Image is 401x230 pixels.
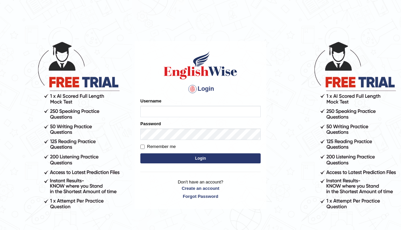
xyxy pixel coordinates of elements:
a: Forgot Password [140,193,261,200]
label: Password [140,121,161,127]
label: Username [140,98,161,104]
button: Login [140,153,261,163]
input: Remember me [140,145,145,149]
label: Remember me [140,143,176,150]
a: Create an account [140,185,261,191]
h4: Login [140,84,261,94]
p: Don't have an account? [140,179,261,200]
img: Logo of English Wise sign in for intelligent practice with AI [162,50,239,80]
